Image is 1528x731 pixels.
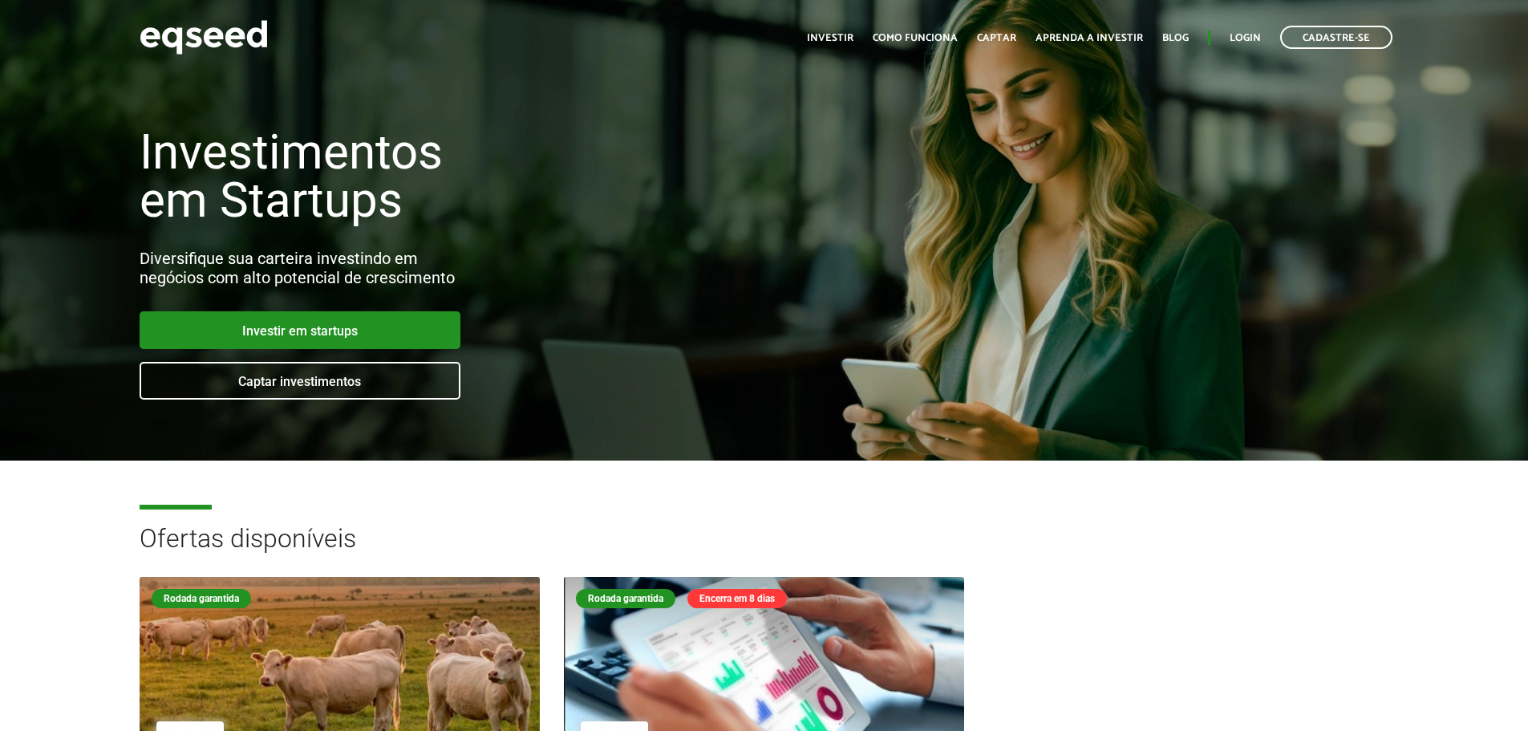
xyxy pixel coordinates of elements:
[977,33,1016,43] a: Captar
[140,525,1389,577] h2: Ofertas disponíveis
[1162,33,1189,43] a: Blog
[140,362,460,400] a: Captar investimentos
[1230,33,1261,43] a: Login
[687,589,787,608] div: Encerra em 8 dias
[152,589,251,608] div: Rodada garantida
[140,128,880,225] h1: Investimentos em Startups
[140,311,460,349] a: Investir em startups
[576,589,675,608] div: Rodada garantida
[140,249,880,287] div: Diversifique sua carteira investindo em negócios com alto potencial de crescimento
[873,33,958,43] a: Como funciona
[1280,26,1392,49] a: Cadastre-se
[807,33,853,43] a: Investir
[140,16,268,59] img: EqSeed
[1036,33,1143,43] a: Aprenda a investir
